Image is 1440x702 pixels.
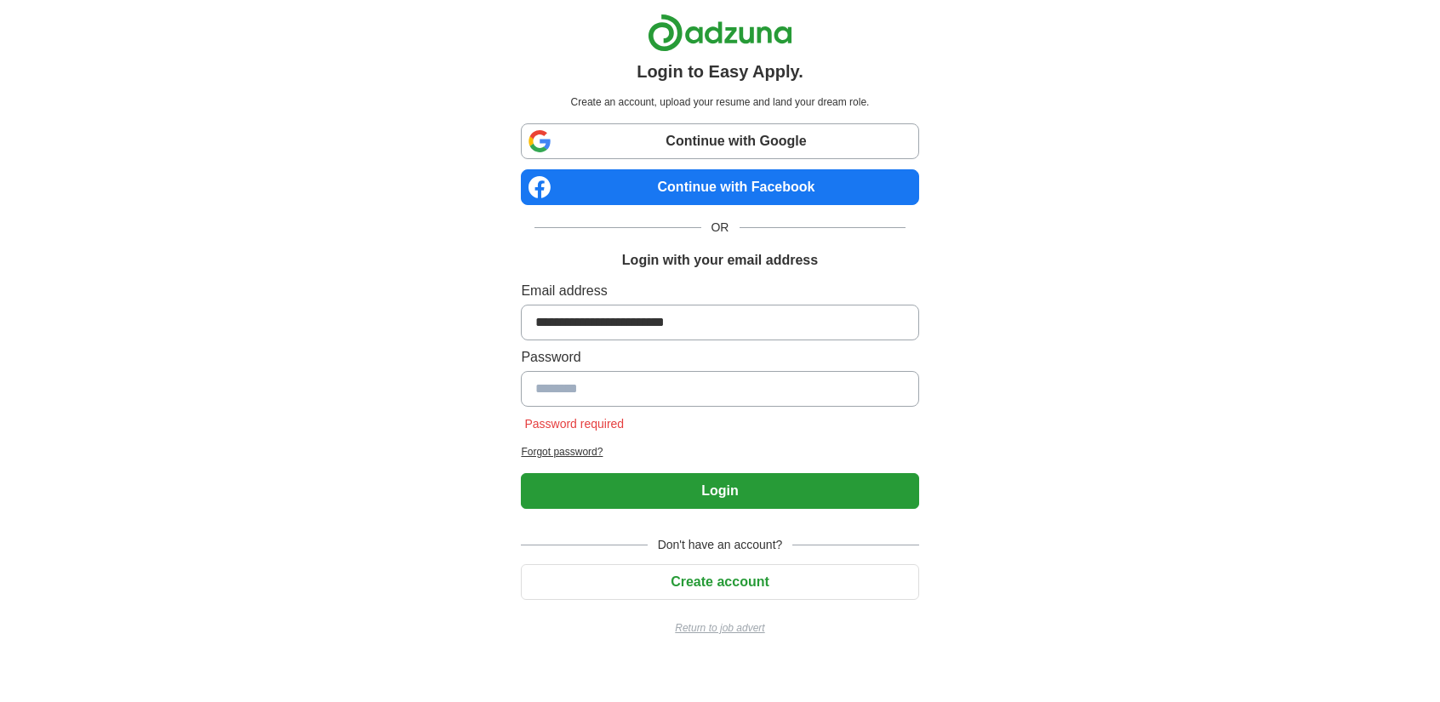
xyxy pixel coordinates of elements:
button: Create account [521,564,918,600]
span: OR [701,219,740,237]
a: Forgot password? [521,444,918,459]
button: Login [521,473,918,509]
label: Password [521,347,918,368]
p: Create an account, upload your resume and land your dream role. [524,94,915,110]
h1: Login to Easy Apply. [637,59,803,84]
a: Create account [521,574,918,589]
span: Password required [521,417,627,431]
label: Email address [521,281,918,301]
a: Return to job advert [521,620,918,636]
a: Continue with Facebook [521,169,918,205]
img: Adzuna logo [648,14,792,52]
a: Continue with Google [521,123,918,159]
h1: Login with your email address [622,250,818,271]
span: Don't have an account? [648,536,793,554]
